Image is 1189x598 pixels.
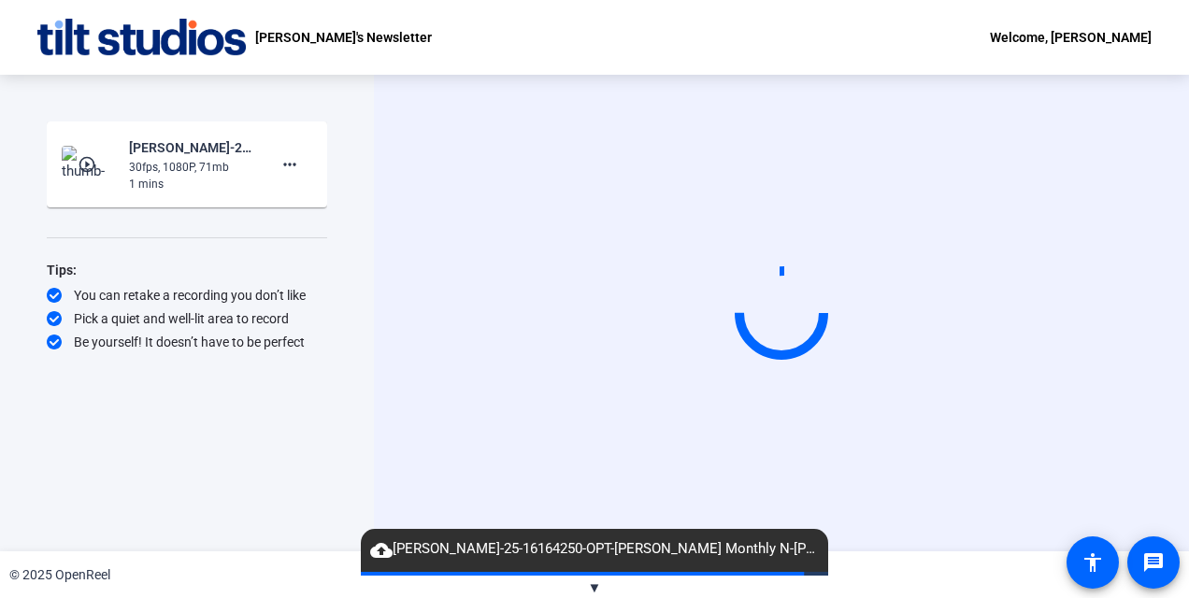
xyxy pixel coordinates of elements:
[1082,551,1104,574] mat-icon: accessibility
[129,136,254,159] div: [PERSON_NAME]-25-16164250-OPT-[PERSON_NAME] Monthly N-[PERSON_NAME]-s Newsletter-1757005598278-we...
[62,146,117,183] img: thumb-nail
[47,309,327,328] div: Pick a quiet and well-lit area to record
[78,155,100,174] mat-icon: play_circle_outline
[990,26,1152,49] div: Welcome, [PERSON_NAME]
[47,333,327,351] div: Be yourself! It doesn’t have to be perfect
[361,538,828,561] span: [PERSON_NAME]-25-16164250-OPT-[PERSON_NAME] Monthly N-[PERSON_NAME]-s Newsletter-1757005726904-we...
[47,259,327,281] div: Tips:
[129,159,254,176] div: 30fps, 1080P, 71mb
[255,26,432,49] p: [PERSON_NAME]'s Newsletter
[370,539,393,562] mat-icon: cloud_upload
[9,565,110,585] div: © 2025 OpenReel
[588,579,602,596] span: ▼
[1142,551,1165,574] mat-icon: message
[279,153,301,176] mat-icon: more_horiz
[129,176,254,192] div: 1 mins
[47,286,327,305] div: You can retake a recording you don’t like
[37,19,246,56] img: OpenReel logo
